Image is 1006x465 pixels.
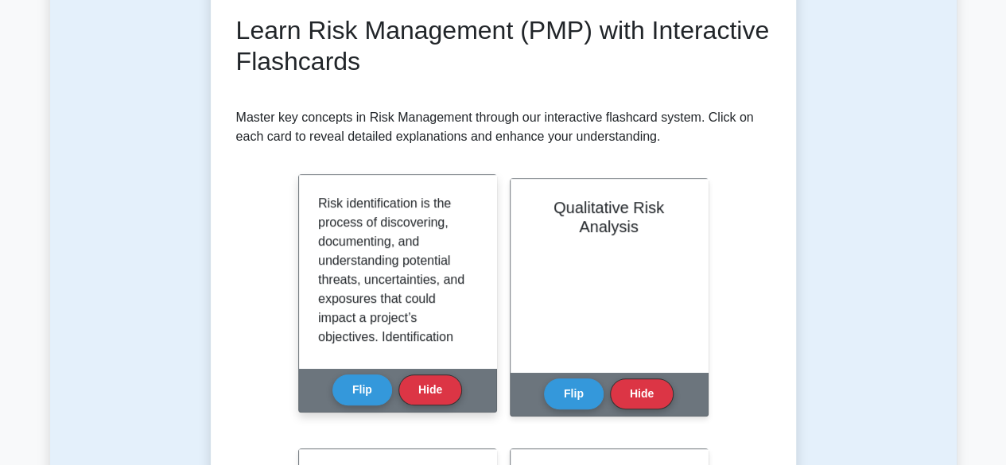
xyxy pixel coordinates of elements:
button: Flip [544,378,604,409]
p: Master key concepts in Risk Management through our interactive flashcard system. Click on each ca... [236,108,771,146]
h2: Qualitative Risk Analysis [530,198,689,236]
button: Hide [610,378,674,409]
button: Flip [332,374,392,405]
button: Hide [398,374,462,405]
h2: Learn Risk Management (PMP) with Interactive Flashcards [236,15,771,76]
